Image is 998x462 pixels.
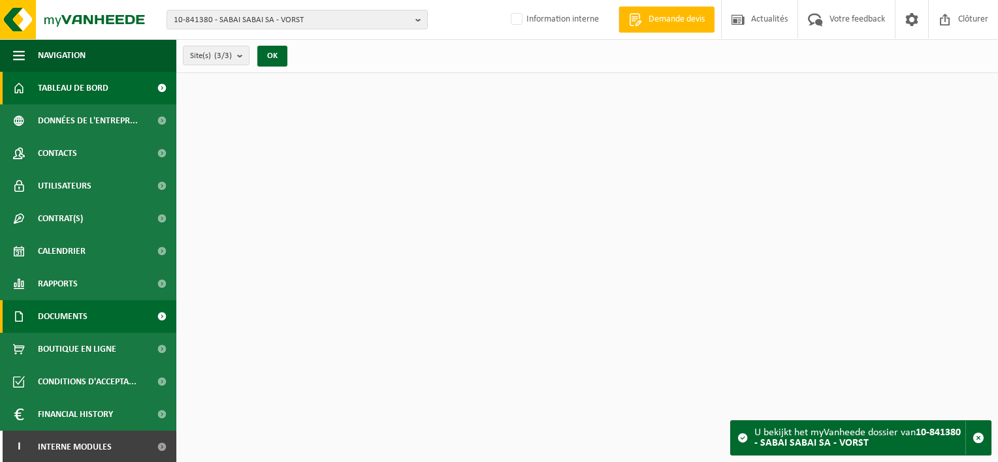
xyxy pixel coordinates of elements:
[38,39,86,72] span: Navigation
[38,104,138,137] span: Données de l'entrepr...
[508,10,599,29] label: Information interne
[257,46,287,67] button: OK
[38,235,86,268] span: Calendrier
[190,46,232,66] span: Site(s)
[183,46,249,65] button: Site(s)(3/3)
[619,7,715,33] a: Demande devis
[174,10,410,30] span: 10-841380 - SABAI SABAI SA - VORST
[38,170,91,202] span: Utilisateurs
[38,333,116,365] span: Boutique en ligne
[38,365,137,398] span: Conditions d'accepta...
[645,13,708,26] span: Demande devis
[754,427,961,448] strong: 10-841380 - SABAI SABAI SA - VORST
[38,72,108,104] span: Tableau de bord
[167,10,428,29] button: 10-841380 - SABAI SABAI SA - VORST
[38,398,113,431] span: Financial History
[38,300,88,333] span: Documents
[38,137,77,170] span: Contacts
[754,421,965,455] div: U bekijkt het myVanheede dossier van
[38,268,78,300] span: Rapports
[214,52,232,60] count: (3/3)
[38,202,83,235] span: Contrat(s)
